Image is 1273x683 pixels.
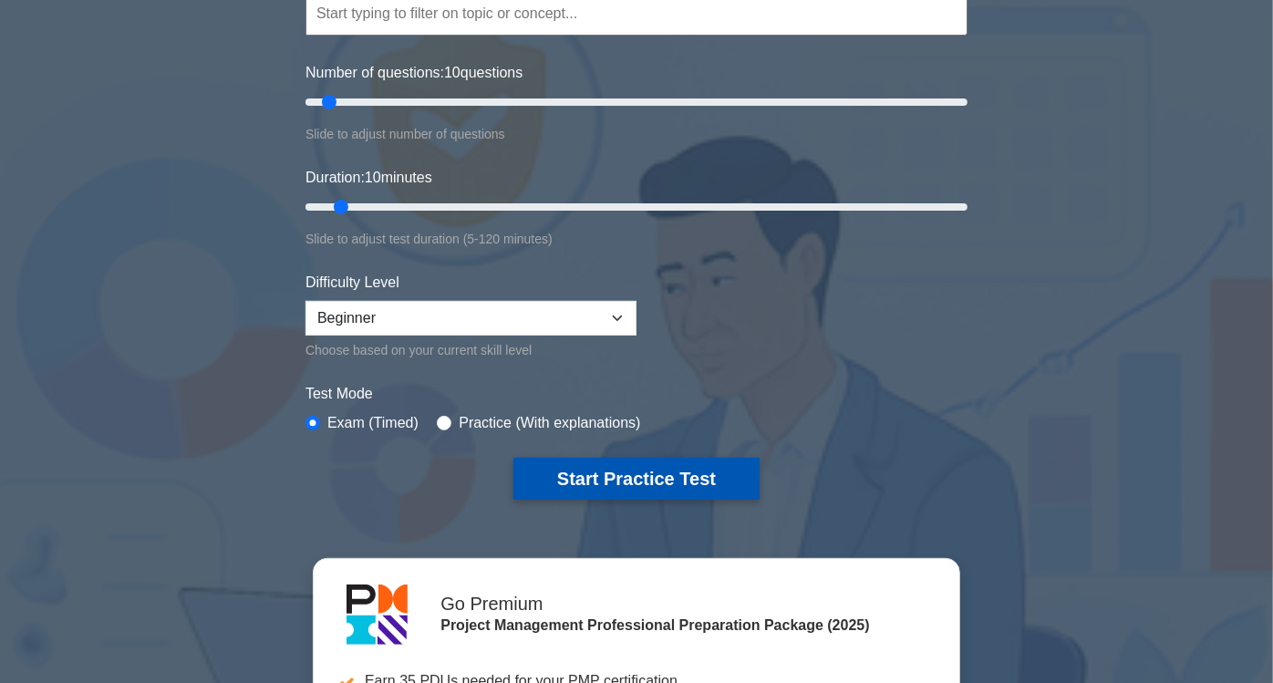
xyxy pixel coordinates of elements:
label: Practice (With explanations) [459,412,640,434]
label: Exam (Timed) [327,412,419,434]
span: 10 [444,65,461,80]
button: Start Practice Test [513,458,760,500]
div: Slide to adjust test duration (5-120 minutes) [305,228,968,250]
label: Difficulty Level [305,272,399,294]
div: Slide to adjust number of questions [305,123,968,145]
label: Number of questions: questions [305,62,523,84]
span: 10 [365,170,381,185]
label: Duration: minutes [305,167,432,189]
label: Test Mode [305,383,968,405]
div: Choose based on your current skill level [305,339,636,361]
